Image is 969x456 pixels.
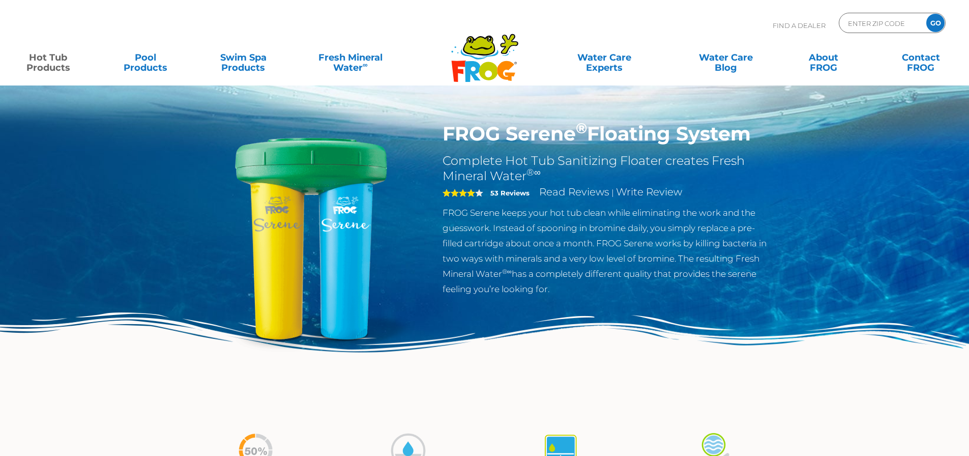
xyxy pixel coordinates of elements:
[926,14,945,32] input: GO
[773,13,826,38] p: Find A Dealer
[205,47,281,68] a: Swim SpaProducts
[611,188,614,197] span: |
[539,186,609,198] a: Read Reviews
[108,47,184,68] a: PoolProducts
[883,47,959,68] a: ContactFROG
[543,47,666,68] a: Water CareExperts
[303,47,398,68] a: Fresh MineralWater∞
[443,153,775,184] h2: Complete Hot Tub Sanitizing Floater creates Fresh Mineral Water
[443,205,775,297] p: FROG Serene keeps your hot tub clean while eliminating the work and the guesswork. Instead of spo...
[688,47,764,68] a: Water CareBlog
[502,268,512,275] sup: ®∞
[785,47,861,68] a: AboutFROG
[363,61,368,69] sup: ∞
[443,189,475,197] span: 4
[616,186,682,198] a: Write Review
[446,20,524,82] img: Frog Products Logo
[10,47,86,68] a: Hot TubProducts
[443,122,775,146] h1: FROG Serene Floating System
[490,189,530,197] strong: 53 Reviews
[195,122,428,355] img: hot-tub-product-serene-floater.png
[576,119,587,137] sup: ®
[526,167,541,178] sup: ®∞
